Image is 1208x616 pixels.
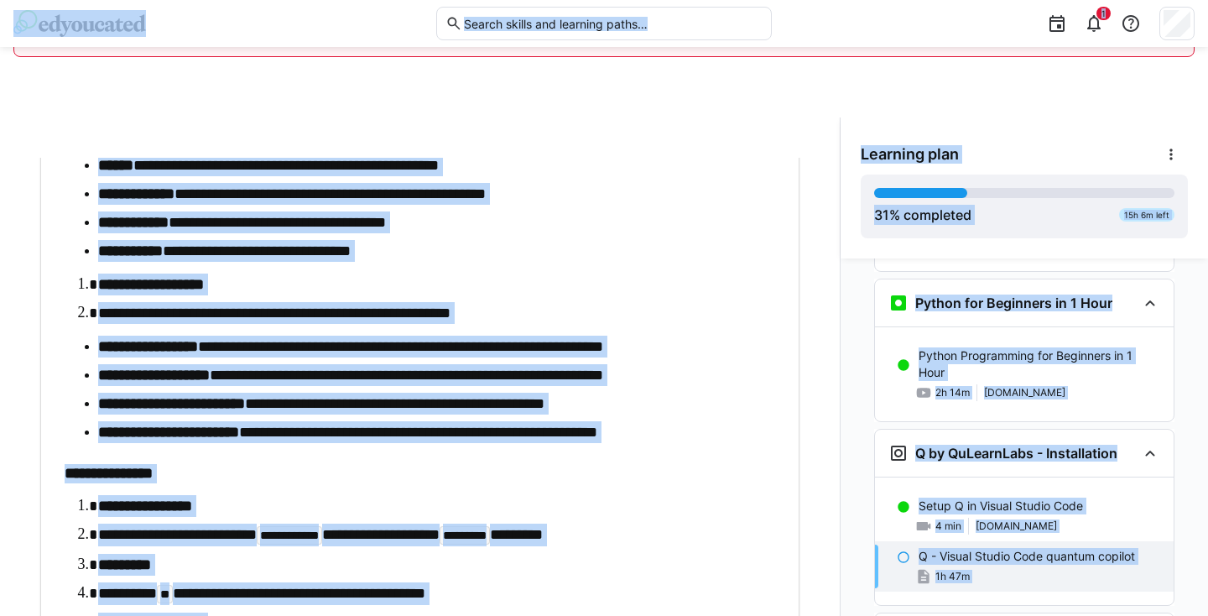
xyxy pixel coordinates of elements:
span: [DOMAIN_NAME] [984,386,1065,399]
span: Learning plan [861,145,959,164]
p: Q - Visual Studio Code quantum copilot [919,548,1135,565]
span: 2h 14m [935,386,970,399]
span: 4 min [935,519,961,533]
span: [DOMAIN_NAME] [976,519,1057,533]
span: 1h 47m [935,570,970,583]
div: 15h 6m left [1119,208,1174,222]
div: % completed [874,205,971,225]
p: Python Programming for Beginners in 1 Hour [919,347,1160,381]
p: Setup Q in Visual Studio Code [919,498,1083,514]
span: 1 [1101,8,1106,18]
h3: Q by QuLearnLabs - Installation [915,445,1117,462]
input: Search skills and learning paths… [462,16,763,31]
span: 31 [874,206,889,223]
h3: Python for Beginners in 1 Hour [915,295,1112,311]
